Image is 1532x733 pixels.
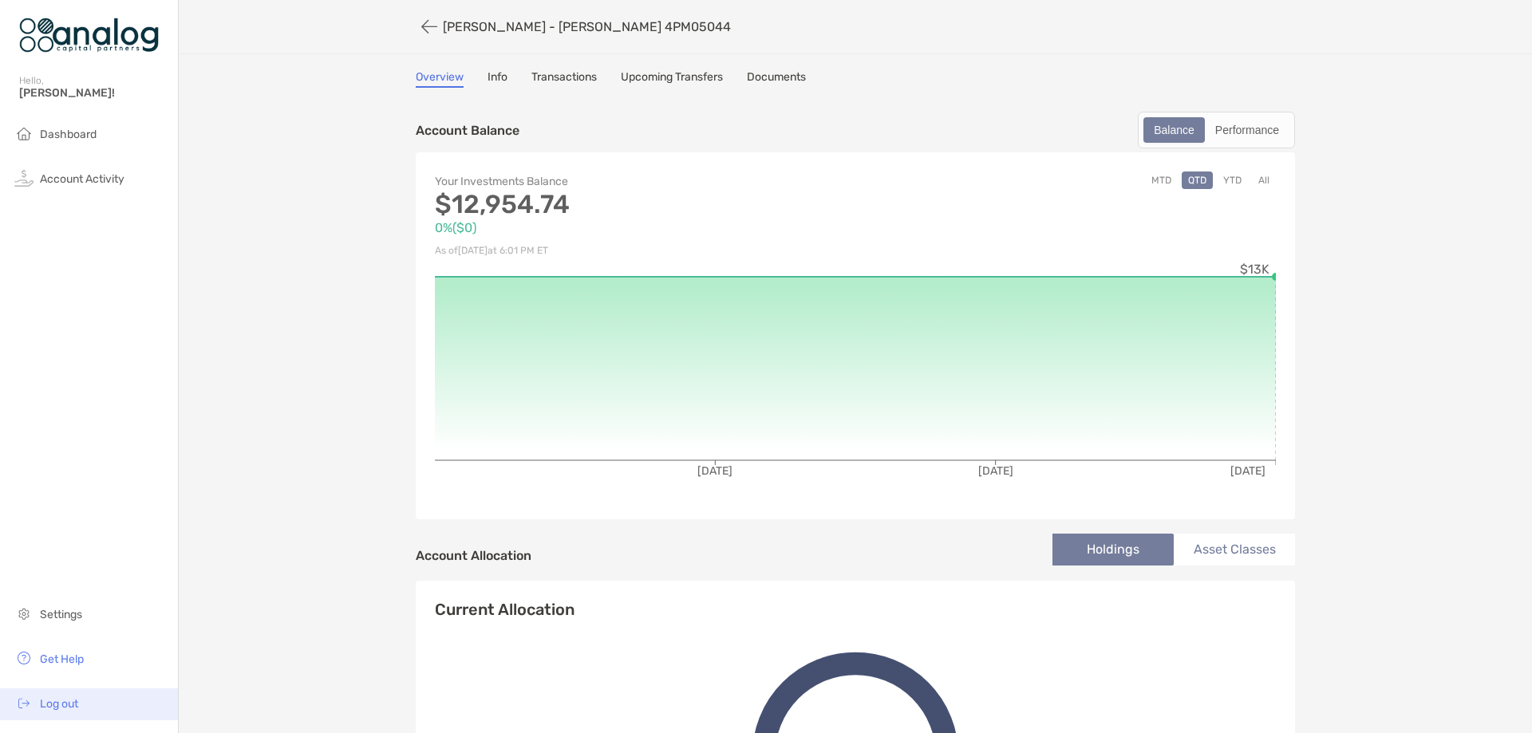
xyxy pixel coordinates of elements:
[416,70,464,88] a: Overview
[40,128,97,141] span: Dashboard
[443,19,731,34] p: [PERSON_NAME] - [PERSON_NAME] 4PM05044
[1206,119,1288,141] div: Performance
[14,124,34,143] img: household icon
[1174,534,1295,566] li: Asset Classes
[435,171,855,191] p: Your Investments Balance
[14,604,34,623] img: settings icon
[40,608,82,621] span: Settings
[1240,262,1269,277] tspan: $13K
[1145,119,1203,141] div: Balance
[621,70,723,88] a: Upcoming Transfers
[435,195,855,215] p: $12,954.74
[1217,171,1248,189] button: YTD
[697,464,732,478] tspan: [DATE]
[1230,464,1265,478] tspan: [DATE]
[40,652,84,666] span: Get Help
[747,70,806,88] a: Documents
[19,6,159,64] img: Zoe Logo
[416,120,519,140] p: Account Balance
[40,172,124,186] span: Account Activity
[416,548,531,563] h4: Account Allocation
[1052,534,1174,566] li: Holdings
[40,697,78,711] span: Log out
[435,600,574,619] h4: Current Allocation
[488,70,507,88] a: Info
[14,693,34,712] img: logout icon
[19,86,168,100] span: [PERSON_NAME]!
[1252,171,1276,189] button: All
[1145,171,1178,189] button: MTD
[14,648,34,668] img: get-help icon
[14,168,34,187] img: activity icon
[1182,171,1213,189] button: QTD
[978,464,1013,478] tspan: [DATE]
[531,70,597,88] a: Transactions
[435,218,855,238] p: 0% ( $0 )
[435,241,855,261] p: As of [DATE] at 6:01 PM ET
[1138,112,1295,148] div: segmented control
